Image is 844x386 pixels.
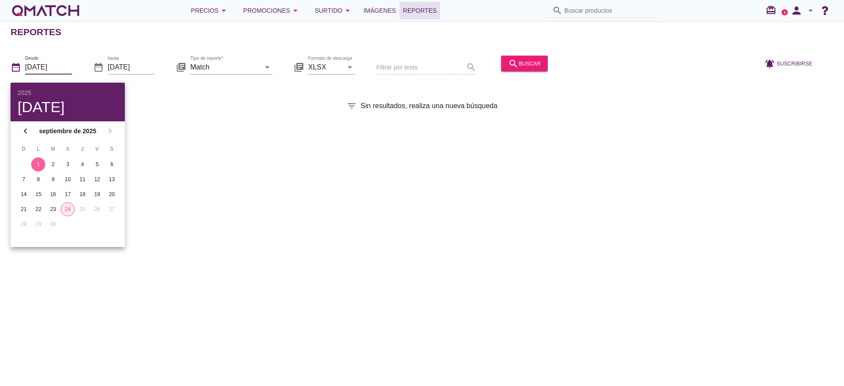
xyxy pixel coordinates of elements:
[46,175,60,183] div: 9
[403,5,437,16] span: Reportes
[364,5,396,16] span: Imágenes
[777,59,812,67] span: Suscribirse
[294,62,304,72] i: library_books
[805,5,816,16] i: arrow_drop_down
[105,160,119,168] div: 6
[90,157,104,171] button: 5
[105,142,119,157] th: S
[766,5,780,15] i: redeem
[76,142,89,157] th: J
[784,10,786,14] text: 2
[11,62,21,72] i: date_range
[17,190,31,198] div: 14
[105,172,119,186] button: 13
[508,58,519,69] i: search
[11,25,62,39] h2: Reportes
[61,205,74,213] div: 24
[17,202,31,216] button: 21
[31,187,45,201] button: 15
[61,160,75,168] div: 3
[46,142,60,157] th: M
[76,172,90,186] button: 11
[17,205,31,213] div: 21
[46,190,60,198] div: 16
[90,142,104,157] th: V
[76,160,90,168] div: 4
[20,126,31,136] i: chevron_left
[90,160,104,168] div: 5
[782,9,788,15] a: 2
[76,187,90,201] button: 18
[33,127,102,136] strong: septiembre de 2025
[345,62,355,72] i: arrow_drop_down
[61,187,75,201] button: 17
[508,58,541,69] div: buscar
[764,58,777,69] i: notifications_active
[105,190,119,198] div: 20
[17,142,30,157] th: D
[18,90,118,96] div: 2025
[184,2,236,19] button: Precios
[31,175,45,183] div: 8
[90,172,104,186] button: 12
[31,205,45,213] div: 22
[262,62,273,72] i: arrow_drop_down
[308,2,360,19] button: Surtido
[18,99,118,114] div: [DATE]
[757,55,819,71] button: Suscribirse
[564,4,652,18] input: Buscar productos
[236,2,308,19] button: Promociones
[31,172,45,186] button: 8
[342,5,353,16] i: arrow_drop_down
[218,5,229,16] i: arrow_drop_down
[76,190,90,198] div: 18
[90,187,104,201] button: 19
[25,60,72,74] input: Desde
[290,5,301,16] i: arrow_drop_down
[105,175,119,183] div: 13
[46,160,60,168] div: 2
[190,60,260,74] input: Tipo de reporte*
[46,205,60,213] div: 23
[360,2,400,19] a: Imágenes
[93,62,104,72] i: date_range
[17,187,31,201] button: 14
[61,142,74,157] th: X
[243,5,301,16] div: Promociones
[90,175,104,183] div: 12
[46,157,60,171] button: 2
[360,101,497,111] span: Sin resultados, realiza una nueva búsqueda
[61,157,75,171] button: 3
[46,172,60,186] button: 9
[46,202,60,216] button: 23
[31,190,45,198] div: 15
[61,172,75,186] button: 10
[61,202,75,216] button: 24
[11,2,81,19] a: white-qmatch-logo
[552,5,563,16] i: search
[31,202,45,216] button: 22
[788,4,805,17] i: person
[176,62,186,72] i: library_books
[46,187,60,201] button: 16
[17,172,31,186] button: 7
[105,157,119,171] button: 6
[61,190,75,198] div: 17
[400,2,440,19] a: Reportes
[31,157,45,171] button: 1
[308,60,343,74] input: Formato de descarga
[501,55,548,71] button: buscar
[315,5,353,16] div: Surtido
[61,175,75,183] div: 10
[108,60,155,74] input: hasta
[346,101,357,111] i: filter_list
[17,175,31,183] div: 7
[76,157,90,171] button: 4
[31,160,45,168] div: 1
[191,5,229,16] div: Precios
[31,142,45,157] th: L
[76,175,90,183] div: 11
[90,190,104,198] div: 19
[105,187,119,201] button: 20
